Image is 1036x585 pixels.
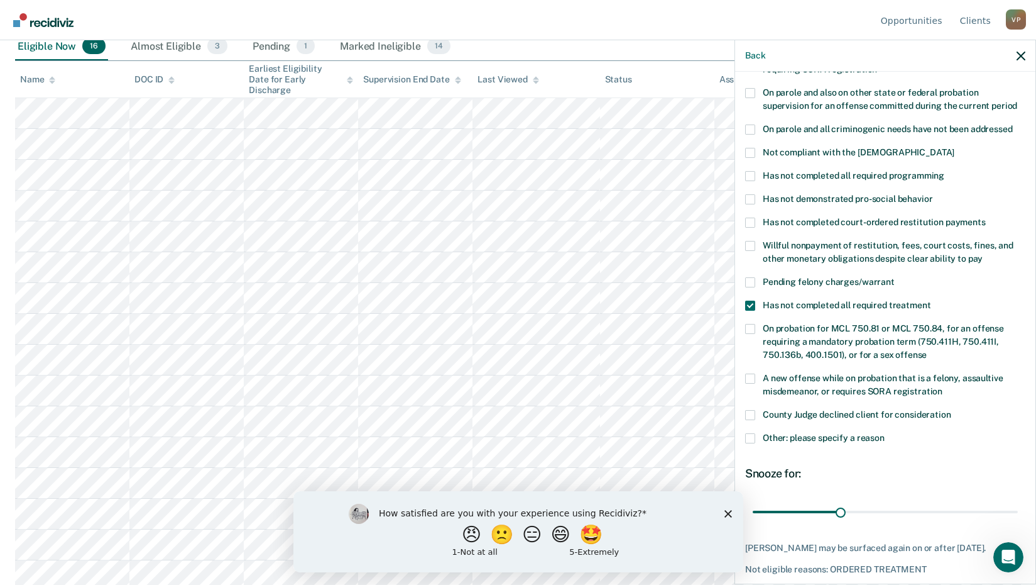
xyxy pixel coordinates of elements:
[763,87,1017,111] span: On parole and also on other state or federal probation supervision for an offense committed durin...
[763,124,1013,134] span: On parole and all criminogenic needs have not been addressed
[763,147,954,157] span: Not compliant with the [DEMOGRAPHIC_DATA]
[477,74,538,85] div: Last Viewed
[20,74,55,85] div: Name
[207,38,227,54] span: 3
[134,74,175,85] div: DOC ID
[763,194,932,204] span: Has not demonstrated pro-social behavior
[249,64,353,95] div: Earliest Eligibility Date for Early Discharge
[763,300,930,310] span: Has not completed all required treatment
[293,491,743,572] iframe: Survey by Kim from Recidiviz
[745,50,765,61] button: Back
[128,33,230,60] div: Almost Eligible
[719,74,778,85] div: Assigned to
[82,38,106,54] span: 16
[763,373,1003,396] span: A new offense while on probation that is a felony, assaultive misdemeanor, or requires SORA regis...
[427,38,450,54] span: 14
[250,33,317,60] div: Pending
[763,433,885,443] span: Other: please specify a reason
[745,467,1025,481] div: Snooze for:
[605,74,632,85] div: Status
[763,277,895,287] span: Pending felony charges/warrant
[745,564,1025,575] div: Not eligible reasons: ORDERED TREATMENT
[337,33,452,60] div: Marked Ineligible
[763,170,944,181] span: Has not completed all required programming
[763,217,986,227] span: Has not completed court-ordered restitution payments
[763,409,951,420] span: County Judge declined client for consideration
[363,74,461,85] div: Supervision End Date
[1006,9,1026,30] button: Profile dropdown button
[1006,9,1026,30] div: V P
[763,240,1013,264] span: Willful nonpayment of restitution, fees, court costs, fines, and other monetary obligations despi...
[993,542,1023,572] iframe: Intercom live chat
[15,33,108,60] div: Eligible Now
[297,38,315,54] span: 1
[745,543,1025,554] div: [PERSON_NAME] may be surfaced again on or after [DATE].
[763,323,1004,360] span: On probation for MCL 750.81 or MCL 750.84, for an offense requiring a mandatory probation term (7...
[13,13,74,27] img: Recidiviz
